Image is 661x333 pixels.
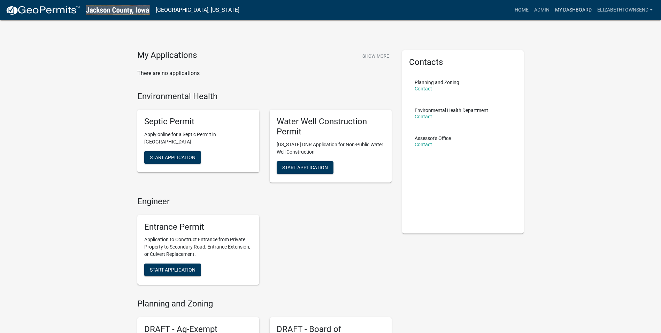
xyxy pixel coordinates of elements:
[144,117,252,127] h5: Septic Permit
[144,236,252,258] p: Application to Construct Entrance from Private Property to Secondary Road, Entrance Extension, or...
[282,164,328,170] span: Start Application
[552,3,594,17] a: My Dashboard
[144,222,252,232] h5: Entrance Permit
[415,114,432,119] a: Contact
[415,136,451,141] p: Assessor's Office
[150,267,195,273] span: Start Application
[144,264,201,276] button: Start Application
[150,155,195,160] span: Start Application
[144,131,252,146] p: Apply online for a Septic Permit in [GEOGRAPHIC_DATA]
[277,161,333,174] button: Start Application
[360,50,392,62] button: Show More
[137,50,197,61] h4: My Applications
[415,86,432,91] a: Contact
[86,5,150,15] img: Jackson County, Iowa
[512,3,531,17] a: Home
[415,142,432,147] a: Contact
[137,197,392,207] h4: Engineer
[137,69,392,77] p: There are no applications
[415,108,488,113] p: Environmental Health Department
[277,141,385,156] p: [US_STATE] DNR Application for Non-Public Water Well Construction
[594,3,655,17] a: ElizabethTownsend
[137,299,392,309] h4: Planning and Zoning
[156,4,239,16] a: [GEOGRAPHIC_DATA], [US_STATE]
[415,80,459,85] p: Planning and Zoning
[144,151,201,164] button: Start Application
[531,3,552,17] a: Admin
[409,57,517,67] h5: Contacts
[137,91,392,102] h4: Environmental Health
[277,117,385,137] h5: Water Well Construction Permit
